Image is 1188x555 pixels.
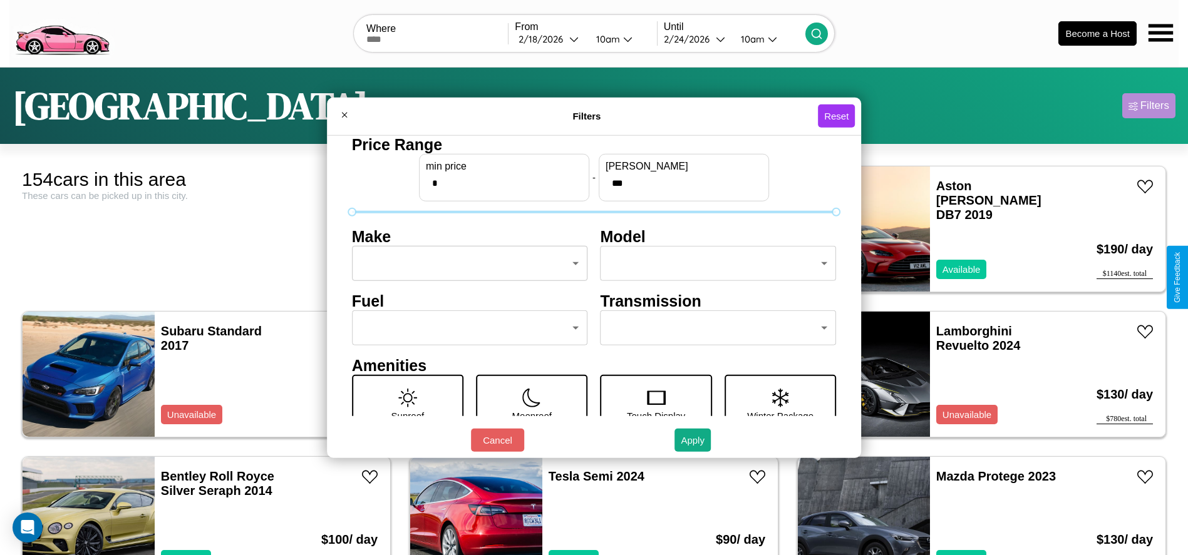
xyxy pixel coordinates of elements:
[22,169,391,190] div: 154 cars in this area
[936,469,1056,483] a: Mazda Protege 2023
[1122,93,1175,118] button: Filters
[471,429,524,452] button: Cancel
[747,407,814,424] p: Winter Package
[512,407,552,424] p: Moonroof
[1097,375,1153,414] h3: $ 130 / day
[9,6,115,58] img: logo
[735,33,768,45] div: 10am
[627,407,685,424] p: Touch Display
[13,80,368,131] h1: [GEOGRAPHIC_DATA]
[515,33,586,46] button: 2/18/2026
[1058,21,1137,46] button: Become a Host
[943,406,991,423] p: Unavailable
[167,406,216,423] p: Unavailable
[606,160,762,171] label: [PERSON_NAME]
[515,21,656,33] label: From
[1140,99,1169,112] div: Filters
[426,160,582,171] label: min price
[352,292,588,310] h4: Fuel
[1097,269,1153,279] div: $ 1140 est. total
[352,227,588,245] h4: Make
[601,292,837,310] h4: Transmission
[936,179,1041,221] a: Aston [PERSON_NAME] DB7 2019
[586,33,657,46] button: 10am
[366,23,508,34] label: Where
[601,227,837,245] h4: Model
[1173,252,1182,303] div: Give Feedback
[356,111,818,121] h4: Filters
[22,190,391,201] div: These cars can be picked up in this city.
[352,356,837,374] h4: Amenities
[519,33,569,45] div: 2 / 18 / 2026
[674,429,711,452] button: Apply
[592,169,596,186] p: -
[731,33,805,46] button: 10am
[590,33,623,45] div: 10am
[391,407,425,424] p: Sunroof
[936,324,1021,352] a: Lamborghini Revuelto 2024
[818,104,855,128] button: Reset
[1097,414,1153,424] div: $ 780 est. total
[664,33,716,45] div: 2 / 24 / 2026
[13,512,43,542] div: Open Intercom Messenger
[943,261,981,278] p: Available
[161,469,274,497] a: Bentley Roll Royce Silver Seraph 2014
[352,135,837,153] h4: Price Range
[1097,230,1153,269] h3: $ 190 / day
[664,21,805,33] label: Until
[161,324,262,352] a: Subaru Standard 2017
[549,469,644,483] a: Tesla Semi 2024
